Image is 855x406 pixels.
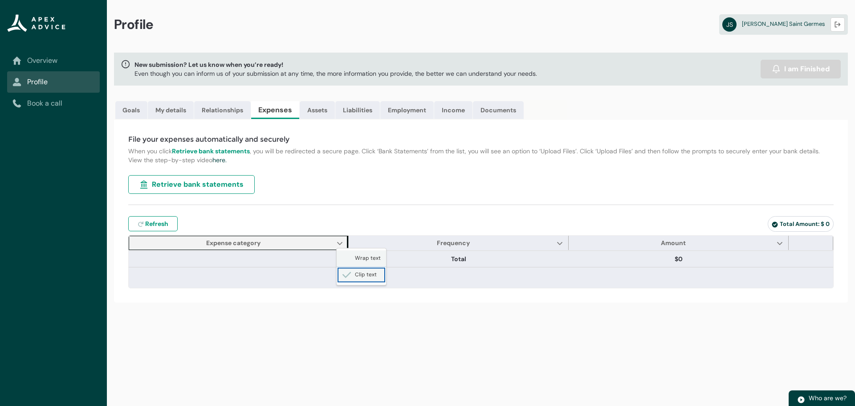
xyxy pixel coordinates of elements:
[148,101,194,119] a: My details
[114,16,154,33] span: Profile
[768,216,834,232] lightning-badge: Total Amount
[380,101,434,119] a: Employment
[342,270,377,279] span: Clip text
[134,60,537,69] span: New submission? Let us know when you’re ready!
[152,179,244,190] span: Retrieve bank statements
[473,101,524,119] a: Documents
[335,101,380,119] a: Liabilities
[128,216,178,231] button: Refresh
[12,98,94,109] a: Book a call
[675,255,683,263] lightning-formatted-number: $0
[342,254,381,263] span: Wrap text
[128,147,834,164] p: When you click , you will be redirected a secure page. Click ‘Bank Statements’ from the list, you...
[831,17,845,32] button: Logout
[809,394,847,402] span: Who are we?
[128,134,834,145] h4: File your expenses automatically and securely
[212,156,227,164] a: here.
[251,101,299,119] a: Expenses
[128,175,255,194] button: Retrieve bank statements
[784,64,830,74] span: I am Finished
[7,50,100,114] nav: Sub page
[761,60,841,78] button: I am Finished
[12,77,94,87] a: Profile
[719,14,848,35] a: JS[PERSON_NAME] Saint Germes
[134,69,537,78] p: Even though you can inform us of your submission at any time, the more information you provide, t...
[300,101,335,119] a: Assets
[434,101,472,119] a: Income
[7,14,65,32] img: Apex Advice Group
[115,101,147,119] a: Goals
[194,101,251,119] a: Relationships
[139,180,148,189] img: landmark.svg
[12,55,94,66] a: Overview
[797,396,805,404] img: play.svg
[772,220,830,228] span: Total Amount: $ 0
[772,65,781,74] img: alarm.svg
[722,17,737,32] abbr: JS
[742,20,825,28] span: [PERSON_NAME] Saint Germes
[145,219,168,228] span: Refresh
[172,147,250,155] strong: Retrieve bank statements
[451,255,466,263] lightning-base-formatted-text: Total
